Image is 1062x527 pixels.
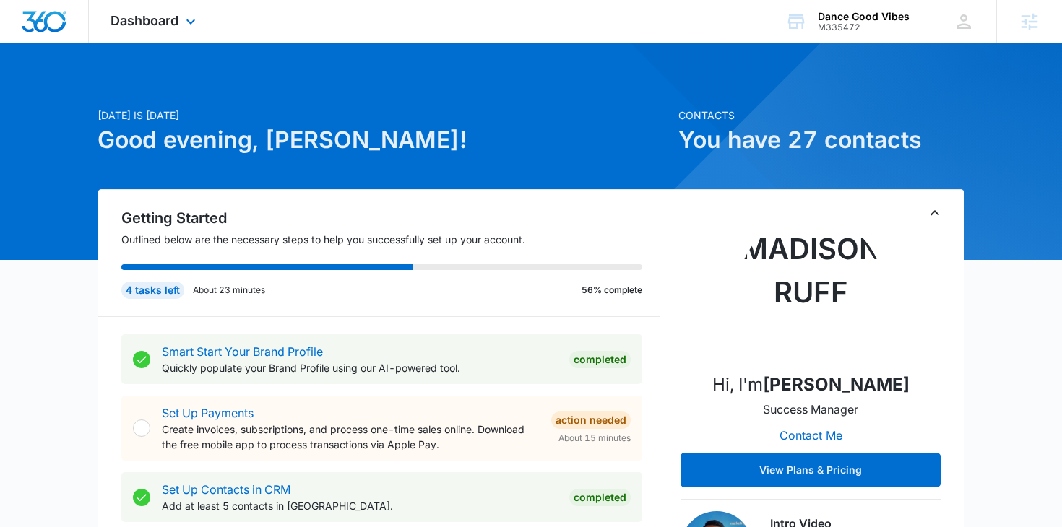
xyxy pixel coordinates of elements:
[558,432,631,445] span: About 15 minutes
[818,11,910,22] div: account name
[765,418,857,453] button: Contact Me
[569,351,631,368] div: Completed
[40,23,71,35] div: v 4.0.25
[121,282,184,299] div: 4 tasks left
[144,84,155,95] img: tab_keywords_by_traffic_grey.svg
[162,482,290,497] a: Set Up Contacts in CRM
[738,216,883,360] img: Madison Ruff
[818,22,910,32] div: account id
[38,38,159,49] div: Domain: [DOMAIN_NAME]
[98,108,670,123] p: [DATE] is [DATE]
[162,344,323,359] a: Smart Start Your Brand Profile
[39,84,51,95] img: tab_domain_overview_orange.svg
[121,207,660,229] h2: Getting Started
[712,372,910,398] p: Hi, I'm
[569,489,631,506] div: Completed
[763,374,910,395] strong: [PERSON_NAME]
[162,498,558,513] p: Add at least 5 contacts in [GEOGRAPHIC_DATA].
[678,108,964,123] p: Contacts
[681,453,941,487] button: View Plans & Pricing
[926,204,944,222] button: Toggle Collapse
[121,232,660,247] p: Outlined below are the necessary steps to help you successfully set up your account.
[582,284,642,297] p: 56% complete
[162,406,254,420] a: Set Up Payments
[111,13,178,28] span: Dashboard
[162,360,558,375] p: Quickly populate your Brand Profile using our AI-powered tool.
[162,422,540,452] p: Create invoices, subscriptions, and process one-time sales online. Download the free mobile app t...
[678,123,964,157] h1: You have 27 contacts
[193,284,265,297] p: About 23 minutes
[763,401,858,418] p: Success Manager
[551,411,631,429] div: Action Needed
[23,38,35,49] img: website_grey.svg
[98,123,670,157] h1: Good evening, [PERSON_NAME]!
[160,85,243,95] div: Keywords by Traffic
[55,85,129,95] div: Domain Overview
[23,23,35,35] img: logo_orange.svg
